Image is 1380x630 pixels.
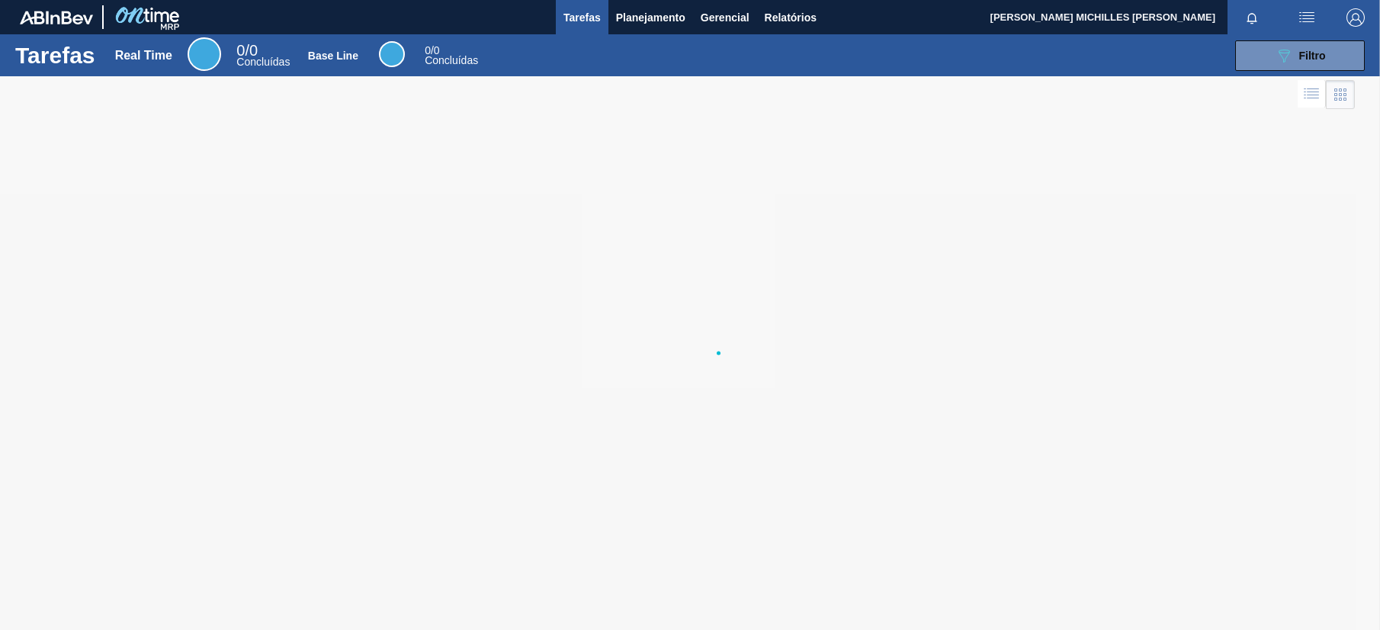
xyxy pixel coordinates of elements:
span: Planejamento [616,8,685,27]
div: Base Line [425,46,478,66]
div: Base Line [379,41,405,67]
div: Real Time [115,49,172,63]
span: Gerencial [701,8,749,27]
span: / 0 [236,42,258,59]
img: Logout [1346,8,1365,27]
button: Filtro [1235,40,1365,71]
img: userActions [1298,8,1316,27]
span: Tarefas [563,8,601,27]
h1: Tarefas [15,47,95,64]
span: Concluídas [236,56,290,68]
span: / 0 [425,44,439,56]
div: Real Time [188,37,221,71]
span: Relatórios [765,8,817,27]
span: Concluídas [425,54,478,66]
span: 0 [425,44,431,56]
span: 0 [236,42,245,59]
img: TNhmsLtSVTkK8tSr43FrP2fwEKptu5GPRR3wAAAABJRU5ErkJggg== [20,11,93,24]
div: Real Time [236,44,290,67]
button: Notificações [1228,7,1276,28]
span: Filtro [1299,50,1326,62]
div: Base Line [308,50,358,62]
